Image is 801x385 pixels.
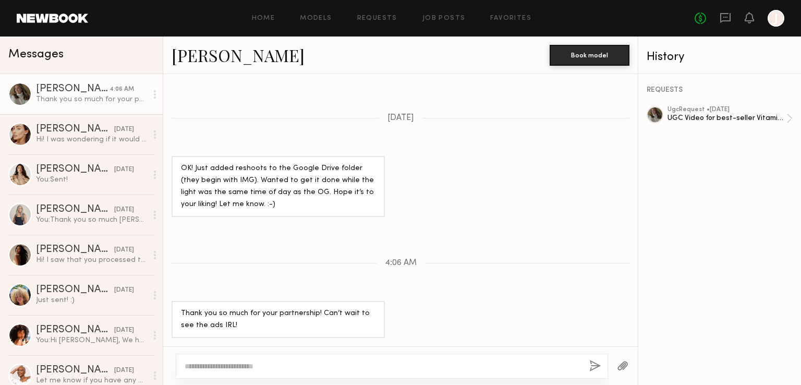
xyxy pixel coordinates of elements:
[114,366,134,376] div: [DATE]
[36,164,114,175] div: [PERSON_NAME]
[36,295,147,305] div: Just sent! :)
[36,255,147,265] div: Hi! I saw that you processed the payment. I was wondering if you guys added the $50 that we agreed?
[550,45,629,66] button: Book model
[114,205,134,215] div: [DATE]
[172,44,305,66] a: [PERSON_NAME]
[110,85,134,94] div: 4:06 AM
[114,326,134,335] div: [DATE]
[550,50,629,59] a: Book model
[181,308,375,332] div: Thank you so much for your partnership! Can’t wait to see the ads IRL!
[36,84,110,94] div: [PERSON_NAME]
[36,215,147,225] div: You: Thank you so much [PERSON_NAME]!
[114,165,134,175] div: [DATE]
[181,163,375,211] div: OK! Just added reshoots to the Google Drive folder (they begin with IMG). Wanted to get it done w...
[647,87,793,94] div: REQUESTS
[36,245,114,255] div: [PERSON_NAME]
[357,15,397,22] a: Requests
[300,15,332,22] a: Models
[36,135,147,145] div: Hi! I was wondering if it would be ok with you guys to deliver content on the 1st? If not no worr...
[490,15,531,22] a: Favorites
[114,285,134,295] div: [DATE]
[36,325,114,335] div: [PERSON_NAME]
[36,124,114,135] div: [PERSON_NAME]
[114,125,134,135] div: [DATE]
[385,259,417,268] span: 4:06 AM
[647,51,793,63] div: History
[252,15,275,22] a: Home
[667,106,793,130] a: ugcRequest •[DATE]UGC Video for best-seller Vitamin C
[36,335,147,345] div: You: Hi [PERSON_NAME], We have received it! We'll get back to you via email.
[768,10,784,27] a: J
[422,15,466,22] a: Job Posts
[667,113,786,123] div: UGC Video for best-seller Vitamin C
[36,175,147,185] div: You: Sent!
[36,204,114,215] div: [PERSON_NAME]
[667,106,786,113] div: ugc Request • [DATE]
[36,365,114,376] div: [PERSON_NAME]
[36,285,114,295] div: [PERSON_NAME]
[8,49,64,61] span: Messages
[36,94,147,104] div: Thank you so much for your partnership! Can’t wait to see the ads IRL!
[114,245,134,255] div: [DATE]
[387,114,414,123] span: [DATE]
